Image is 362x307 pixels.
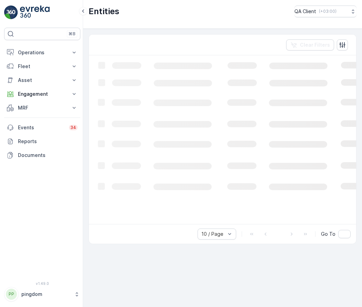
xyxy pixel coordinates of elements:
div: PP [6,289,17,300]
img: logo [4,6,18,19]
p: ⌘B [69,31,76,37]
button: Engagement [4,87,80,101]
img: logo_light-DOdMpM7g.png [20,6,50,19]
a: Reports [4,134,80,148]
button: Operations [4,46,80,59]
a: Documents [4,148,80,162]
p: Entities [89,6,119,17]
p: Operations [18,49,67,56]
p: Reports [18,138,78,145]
p: ( +03:00 ) [319,9,336,14]
button: Clear Filters [286,39,334,50]
p: MRF [18,104,67,111]
p: Asset [18,77,67,84]
p: Fleet [18,63,67,70]
p: 34 [70,125,76,130]
p: Documents [18,152,78,159]
p: pingdom [21,291,71,298]
p: Clear Filters [300,41,330,48]
button: Asset [4,73,80,87]
a: Events34 [4,121,80,134]
button: MRF [4,101,80,115]
span: v 1.49.0 [4,281,80,286]
button: QA Client(+03:00) [294,6,356,17]
button: PPpingdom [4,287,80,301]
p: Events [18,124,65,131]
p: Engagement [18,91,67,97]
button: Fleet [4,59,80,73]
span: Go To [321,231,335,238]
p: QA Client [294,8,316,15]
